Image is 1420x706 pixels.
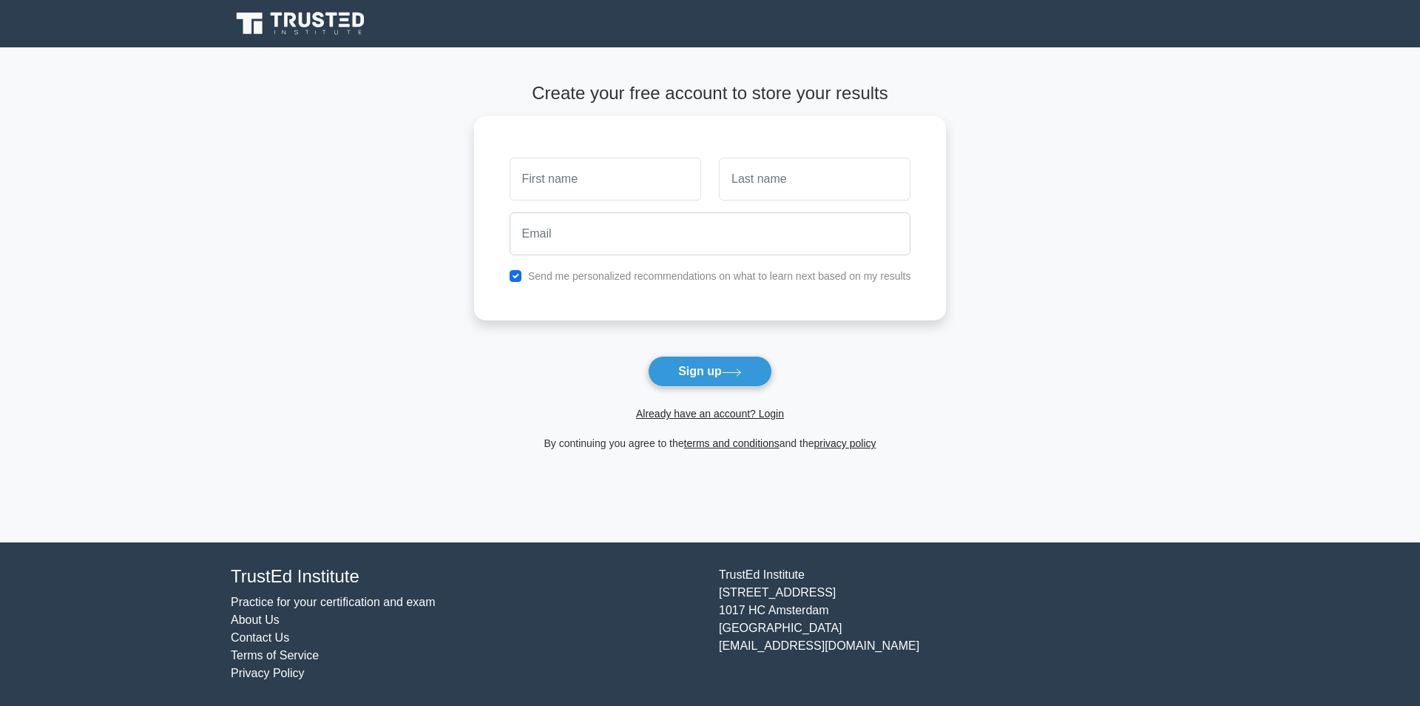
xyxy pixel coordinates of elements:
a: Contact Us [231,631,289,644]
div: TrustEd Institute [STREET_ADDRESS] 1017 HC Amsterdam [GEOGRAPHIC_DATA] [EMAIL_ADDRESS][DOMAIN_NAME] [710,566,1198,682]
a: terms and conditions [684,437,780,449]
button: Sign up [648,356,772,387]
h4: Create your free account to store your results [474,83,947,104]
h4: TrustEd Institute [231,566,701,588]
label: Send me personalized recommendations on what to learn next based on my results [528,270,911,282]
a: privacy policy [814,437,876,449]
a: About Us [231,613,280,626]
input: Last name [719,158,910,201]
input: First name [510,158,701,201]
a: Terms of Service [231,649,319,662]
input: Email [510,212,911,255]
a: Practice for your certification and exam [231,596,436,608]
div: By continuing you agree to the and the [465,434,956,452]
a: Privacy Policy [231,667,305,679]
a: Already have an account? Login [636,408,784,420]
